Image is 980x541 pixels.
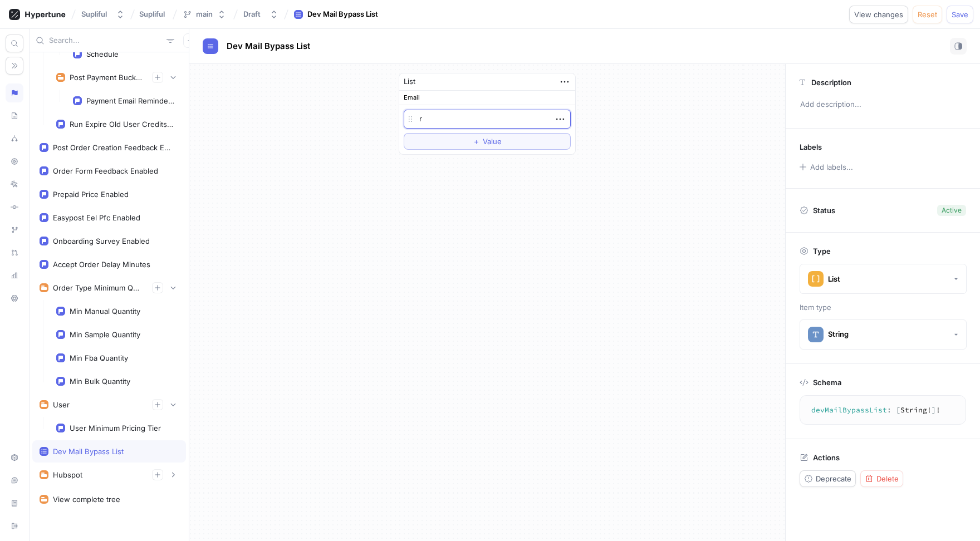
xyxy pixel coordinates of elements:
p: Type [813,247,831,255]
div: Min Manual Quantity [70,307,140,316]
button: Draft [239,5,283,23]
div: Post Payment Buckets [70,73,143,82]
div: Dev Mail Bypass List [307,9,378,20]
div: Email [399,91,575,105]
div: Schema [6,106,23,125]
span: Dev Mail Bypass List [227,42,310,51]
div: User Minimum Pricing Tier [70,424,161,432]
button: main [178,5,231,23]
div: List [828,274,840,284]
div: Logs [6,175,23,194]
button: Delete [860,470,903,487]
button: Deprecate [800,470,856,487]
div: Pull requests [6,243,23,262]
textarea: r [404,110,571,129]
div: Easypost Eel Pfc Enabled [53,213,140,222]
div: Order Form Feedback Enabled [53,166,158,175]
div: Min Fba Quantity [70,353,128,362]
div: Run Expire Old User Credits Cron [70,120,174,129]
span: View changes [854,11,903,18]
div: Order Type Minimum Quantities [53,283,143,292]
div: Preview [6,152,23,171]
div: Logic [6,83,23,102]
button: Supliful [77,5,129,23]
div: Sign out [6,517,23,535]
div: Post Order Creation Feedback Enabled [53,143,174,152]
div: Payment Email Reminders Enabled [86,96,174,105]
p: Item type [800,302,966,313]
div: Live chat [6,471,23,490]
p: Labels [800,142,822,151]
span: Deprecate [816,475,851,482]
span: Reset [918,11,937,18]
div: Hubspot [53,470,82,479]
div: Prepaid Price Enabled [53,190,129,199]
div: Min Sample Quantity [70,330,140,339]
div: User [53,400,70,409]
p: Schema [813,378,841,387]
div: Dev Mail Bypass List [53,447,124,456]
div: Documentation [6,494,23,513]
div: Setup [6,448,23,467]
span: Value [483,138,502,145]
p: Description [811,78,851,87]
span: Delete [876,475,899,482]
div: Accept Order Delay Minutes [53,260,150,269]
div: Onboarding Survey Enabled [53,237,150,245]
div: Active [942,205,962,215]
div: Analytics [6,266,23,285]
input: Search... [49,35,162,46]
button: Add labels... [796,160,856,174]
div: Supliful [81,9,107,19]
div: Diff [6,198,23,217]
p: Add description... [795,95,971,114]
p: Status [813,203,835,218]
div: String [828,329,849,339]
button: View changes [849,6,908,23]
div: Min Bulk Quantity [70,377,130,386]
span: ＋ [473,138,480,145]
div: View complete tree [53,495,120,504]
span: Save [952,11,968,18]
div: Branches [6,220,23,239]
textarea: devMailBypassList: [String!]! [805,400,961,420]
div: Schedule [86,50,119,58]
button: List [800,264,967,294]
div: List [404,76,415,87]
div: Splits [6,129,23,148]
div: Settings [6,289,23,308]
p: Actions [813,453,840,462]
div: Add labels... [810,164,853,171]
button: Save [947,6,973,23]
span: Supliful [139,10,165,18]
button: String [800,319,967,350]
button: ＋Value [404,133,571,150]
button: Reset [913,6,942,23]
div: main [196,9,213,19]
div: Draft [243,9,261,19]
